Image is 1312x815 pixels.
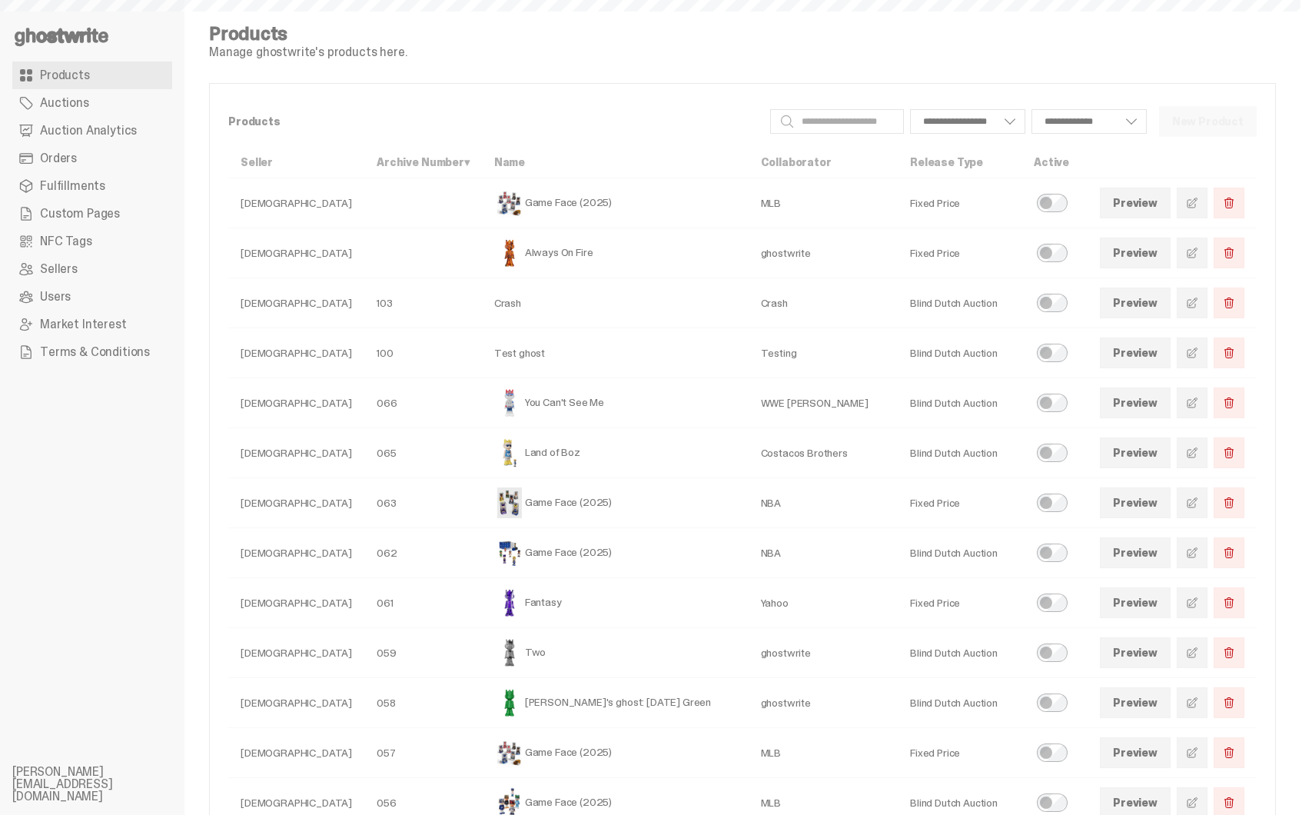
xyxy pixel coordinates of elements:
a: Preview [1100,338,1171,368]
td: Testing [749,328,898,378]
td: [DEMOGRAPHIC_DATA] [228,578,364,628]
td: MLB [749,728,898,778]
td: Crash [749,278,898,328]
button: Delete Product [1214,288,1244,318]
button: Delete Product [1214,388,1244,418]
td: Land of Boz [482,428,749,478]
a: Fulfillments [12,172,172,200]
a: Preview [1100,637,1171,668]
td: [DEMOGRAPHIC_DATA] [228,328,364,378]
td: Fixed Price [898,578,1021,628]
td: WWE [PERSON_NAME] [749,378,898,428]
span: NFC Tags [40,235,92,248]
button: Delete Product [1214,587,1244,618]
a: Preview [1100,587,1171,618]
td: Test ghost [482,328,749,378]
img: Schrödinger's ghost: Sunday Green [494,687,525,718]
td: [DEMOGRAPHIC_DATA] [228,228,364,278]
span: Custom Pages [40,208,120,220]
span: Auctions [40,97,89,109]
th: Release Type [898,147,1021,178]
img: You Can't See Me [494,388,525,418]
a: Archive Number▾ [377,155,470,169]
a: Active [1034,155,1069,169]
img: Game Face (2025) [494,188,525,218]
td: Game Face (2025) [482,528,749,578]
td: Blind Dutch Auction [898,378,1021,428]
button: Delete Product [1214,737,1244,768]
a: Preview [1100,238,1171,268]
th: Name [482,147,749,178]
h4: Products [209,25,407,43]
p: Manage ghostwrite's products here. [209,46,407,58]
button: Delete Product [1214,537,1244,568]
td: Fixed Price [898,728,1021,778]
td: 103 [364,278,482,328]
td: 066 [364,378,482,428]
p: Products [228,116,758,127]
button: Delete Product [1214,487,1244,518]
td: 061 [364,578,482,628]
a: Preview [1100,288,1171,318]
td: 057 [364,728,482,778]
td: Two [482,628,749,678]
td: [DEMOGRAPHIC_DATA] [228,278,364,328]
td: Game Face (2025) [482,478,749,528]
button: Delete Product [1214,238,1244,268]
img: Always On Fire [494,238,525,268]
th: Seller [228,147,364,178]
td: [DEMOGRAPHIC_DATA] [228,378,364,428]
td: Blind Dutch Auction [898,428,1021,478]
td: 059 [364,628,482,678]
td: [DEMOGRAPHIC_DATA] [228,728,364,778]
span: Sellers [40,263,78,275]
td: Crash [482,278,749,328]
span: Products [40,69,90,81]
a: Sellers [12,255,172,283]
img: Game Face (2025) [494,737,525,768]
button: Delete Product [1214,437,1244,468]
td: [DEMOGRAPHIC_DATA] [228,478,364,528]
td: Blind Dutch Auction [898,328,1021,378]
span: Orders [40,152,77,165]
a: Custom Pages [12,200,172,228]
td: Costacos Brothers [749,428,898,478]
a: Preview [1100,188,1171,218]
td: Fixed Price [898,178,1021,228]
td: Blind Dutch Auction [898,528,1021,578]
a: Preview [1100,537,1171,568]
td: You Can't See Me [482,378,749,428]
td: MLB [749,178,898,228]
td: 100 [364,328,482,378]
img: Game Face (2025) [494,537,525,568]
span: Market Interest [40,318,127,331]
span: Auction Analytics [40,125,137,137]
td: Fantasy [482,578,749,628]
td: Game Face (2025) [482,728,749,778]
td: NBA [749,478,898,528]
td: Fixed Price [898,478,1021,528]
a: Market Interest [12,311,172,338]
td: [PERSON_NAME]'s ghost: [DATE] Green [482,678,749,728]
a: Preview [1100,737,1171,768]
a: Products [12,62,172,89]
img: Land of Boz [494,437,525,468]
button: Delete Product [1214,687,1244,718]
td: ghostwrite [749,678,898,728]
td: 062 [364,528,482,578]
td: [DEMOGRAPHIC_DATA] [228,428,364,478]
td: Blind Dutch Auction [898,678,1021,728]
td: 058 [364,678,482,728]
th: Collaborator [749,147,898,178]
a: NFC Tags [12,228,172,255]
button: Delete Product [1214,338,1244,368]
li: [PERSON_NAME][EMAIL_ADDRESS][DOMAIN_NAME] [12,766,197,803]
a: Auctions [12,89,172,117]
img: Fantasy [494,587,525,618]
a: Orders [12,145,172,172]
td: ghostwrite [749,628,898,678]
img: Game Face (2025) [494,487,525,518]
img: Two [494,637,525,668]
a: Terms & Conditions [12,338,172,366]
td: Yahoo [749,578,898,628]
